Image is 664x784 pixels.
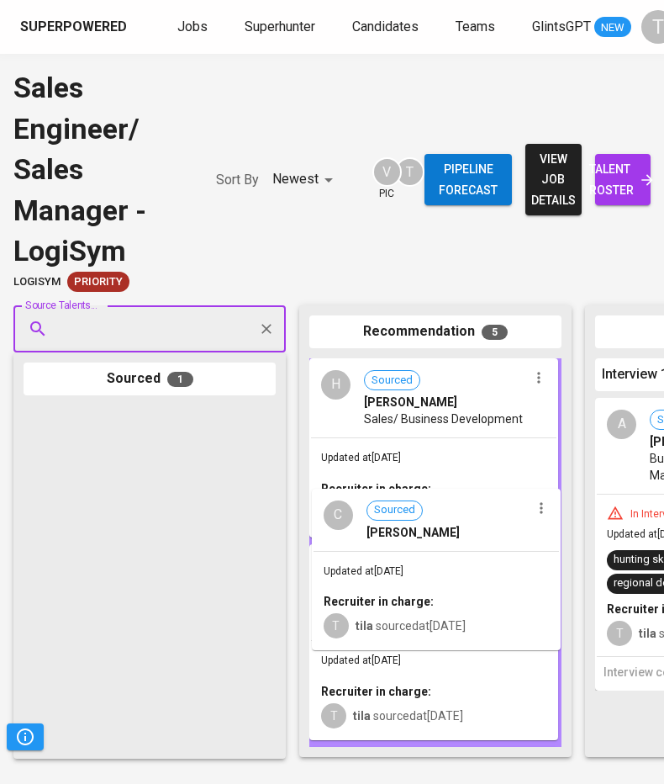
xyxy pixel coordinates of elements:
[309,315,561,348] div: Recommendation
[277,327,280,331] button: Open
[67,272,129,292] div: New Job received from Demand Team
[67,274,129,290] span: Priority
[245,19,315,34] span: Superhunter
[20,18,127,37] div: Superpowered
[595,154,651,205] a: talent roster
[594,19,631,36] span: NEW
[20,18,130,37] a: Superpowered
[216,170,259,190] p: Sort By
[352,19,419,34] span: Candidates
[272,169,319,189] p: Newest
[456,19,495,34] span: Teams
[372,157,402,201] div: pic
[272,164,339,195] div: Newest
[532,19,591,34] span: GlintsGPT
[424,154,512,205] button: Pipeline forecast
[372,157,402,187] div: V
[7,723,44,750] button: Pipeline Triggers
[13,274,61,290] span: LogiSYM
[177,19,208,34] span: Jobs
[245,17,319,38] a: Superhunter
[456,17,498,38] a: Teams
[255,317,278,341] button: Clear
[482,325,508,340] span: 5
[539,149,567,211] span: view job details
[609,159,637,200] span: talent roster
[532,17,631,38] a: GlintsGPT NEW
[525,144,581,216] button: view job details
[167,372,193,387] span: 1
[24,363,276,395] div: Sourced
[395,157,424,187] div: T
[177,17,211,38] a: Jobs
[438,159,498,200] span: Pipeline forecast
[13,67,182,272] div: Sales Engineer/ Sales Manager - LogiSym
[352,17,422,38] a: Candidates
